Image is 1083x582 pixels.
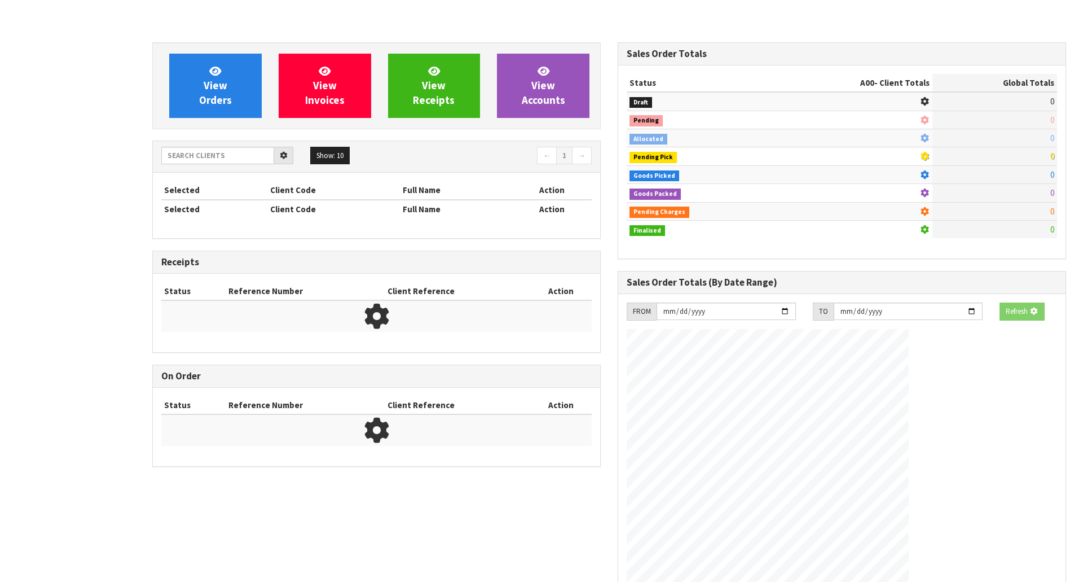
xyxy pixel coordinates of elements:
span: A00 [860,77,874,88]
span: 0 [1050,224,1054,235]
span: 0 [1050,206,1054,217]
span: 0 [1050,115,1054,125]
h3: Sales Order Totals [627,49,1057,59]
span: 0 [1050,151,1054,161]
th: Action [530,282,592,300]
span: Finalised [629,225,665,237]
span: View Invoices [305,64,345,107]
span: View Receipts [413,64,455,107]
span: Draft [629,97,652,108]
span: Goods Picked [629,170,679,182]
span: Allocated [629,134,667,145]
span: Pending Pick [629,152,677,163]
a: ViewReceipts [388,54,481,118]
th: Client Reference [385,282,530,300]
th: Status [627,74,769,92]
span: View Orders [199,64,232,107]
th: Client Reference [385,396,530,414]
nav: Page navigation [385,147,592,167]
h3: On Order [161,371,592,382]
th: Action [512,200,592,218]
th: Full Name [400,200,512,218]
span: 0 [1050,187,1054,198]
span: Pending Charges [629,207,689,218]
h3: Receipts [161,257,592,268]
span: 0 [1050,133,1054,143]
h3: Sales Order Totals (By Date Range) [627,277,1057,288]
th: Action [512,181,592,199]
div: FROM [627,303,657,321]
th: Selected [161,200,267,218]
span: 0 [1050,96,1054,107]
a: ViewOrders [169,54,262,118]
button: Show: 10 [310,147,350,165]
th: Full Name [400,181,512,199]
button: Refresh [1000,303,1045,321]
a: ViewInvoices [279,54,371,118]
th: Status [161,282,226,300]
th: Client Code [267,181,400,199]
th: Client Code [267,200,400,218]
span: Pending [629,115,663,126]
th: Reference Number [226,282,385,300]
input: Search clients [161,147,274,164]
th: - Client Totals [769,74,932,92]
th: Status [161,396,226,414]
th: Action [530,396,592,414]
th: Selected [161,181,267,199]
a: → [572,147,592,165]
span: 0 [1050,169,1054,180]
div: TO [813,303,834,321]
span: Goods Packed [629,189,681,200]
a: ← [537,147,557,165]
th: Reference Number [226,396,385,414]
a: ViewAccounts [497,54,589,118]
a: 1 [556,147,573,165]
th: Global Totals [932,74,1057,92]
span: View Accounts [522,64,565,107]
